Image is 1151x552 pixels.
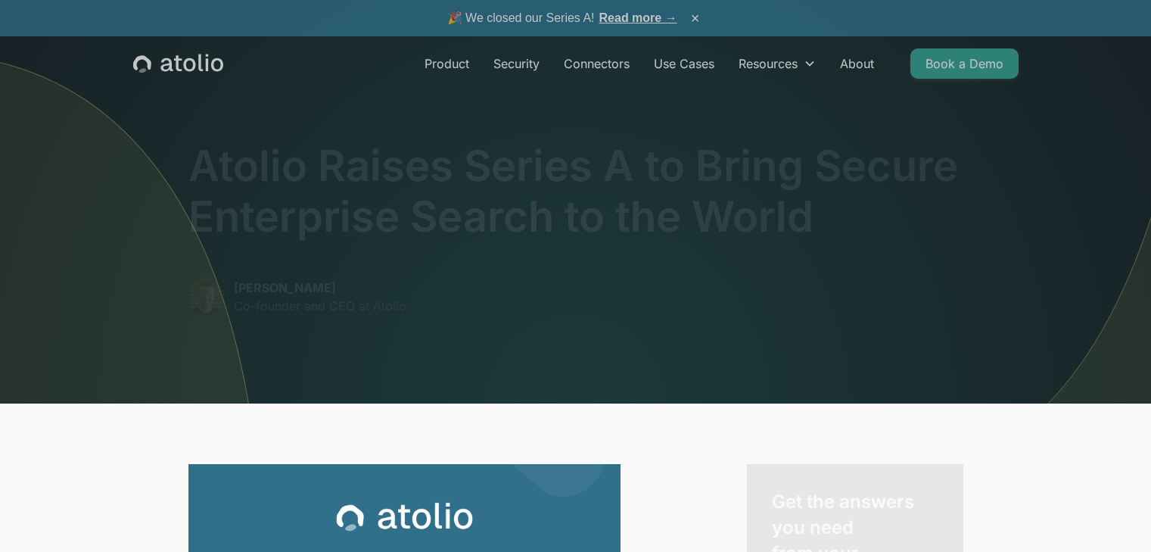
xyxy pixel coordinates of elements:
[739,55,798,73] div: Resources
[447,9,677,27] span: 🎉 We closed our Series A!
[188,141,963,242] h1: Atolio Raises Series A to Bring Secure Enterprise Search to the World
[642,48,726,79] a: Use Cases
[234,279,406,297] p: [PERSON_NAME]
[412,48,481,79] a: Product
[686,10,705,27] button: ×
[481,48,552,79] a: Security
[726,48,828,79] div: Resources
[910,48,1019,79] a: Book a Demo
[234,297,406,315] p: Co-founder and CEO at Atolio
[599,11,677,24] a: Read more →
[552,48,642,79] a: Connectors
[133,54,223,73] a: home
[828,48,886,79] a: About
